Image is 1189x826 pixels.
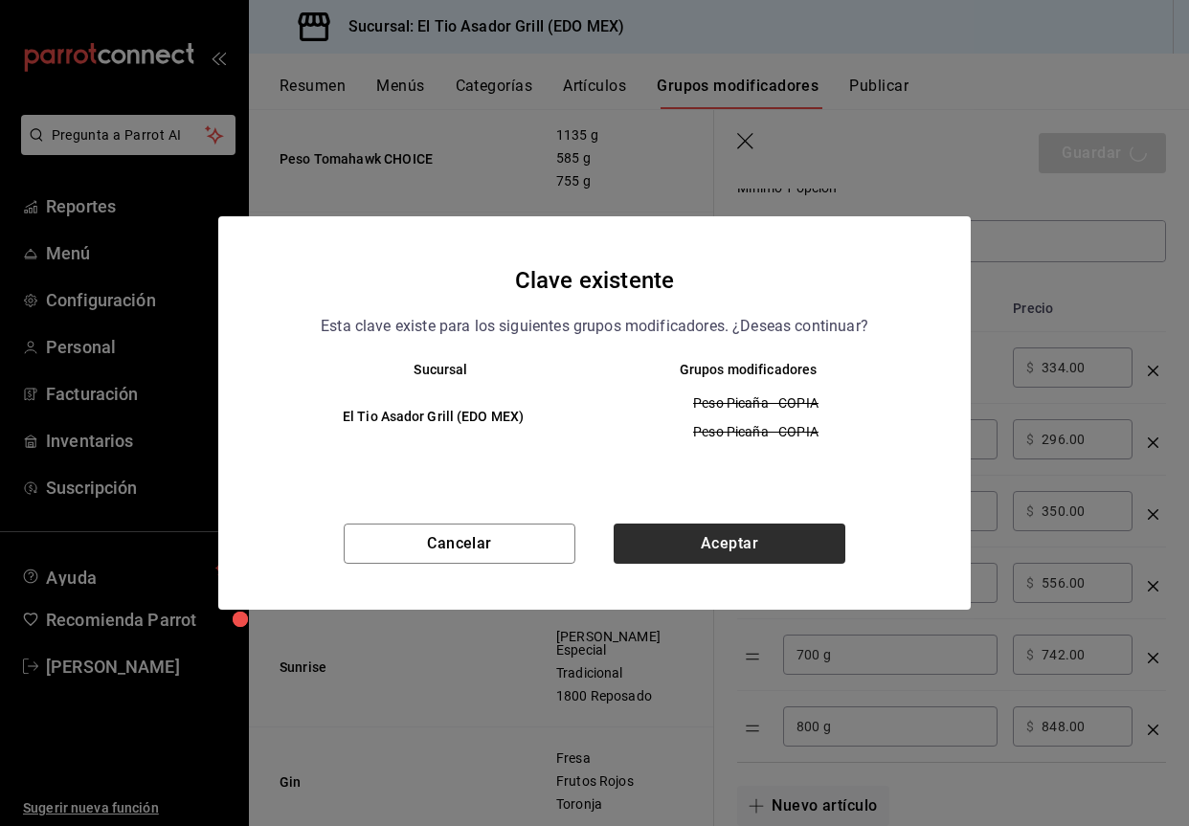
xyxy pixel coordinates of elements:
p: Esta clave existe para los siguientes grupos modificadores. ¿Deseas continuar? [321,314,868,339]
button: Cancelar [344,524,575,564]
h4: Clave existente [515,262,674,299]
th: Grupos modificadores [594,362,932,377]
span: Peso Picaña - COPIA [611,422,901,441]
th: Sucursal [257,362,594,377]
span: Peso Picaña - COPIA [611,393,901,413]
button: Aceptar [614,524,845,564]
h6: El Tio Asador Grill (EDO MEX) [287,407,579,428]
